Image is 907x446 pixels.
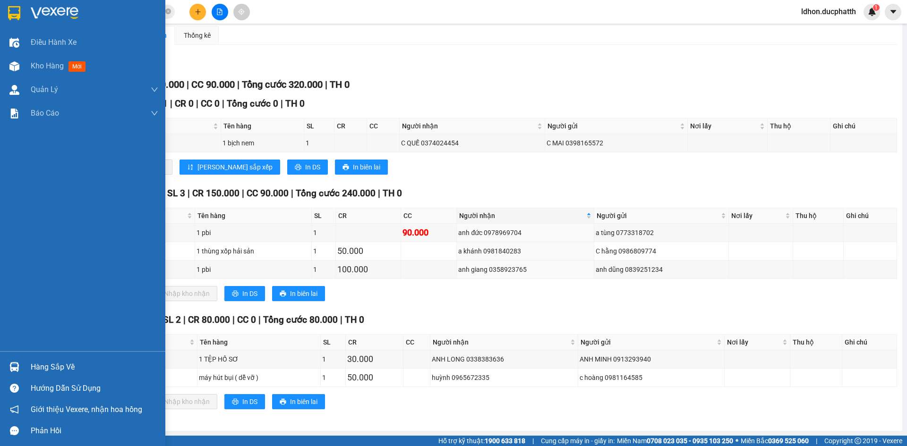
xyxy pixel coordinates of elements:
th: SL [304,118,334,134]
span: Nơi lấy [727,337,780,347]
span: | [196,98,198,109]
div: C MAI 0398165572 [547,138,686,148]
img: warehouse-icon [9,38,19,48]
th: CR [336,208,401,224]
button: downloadNhập kho nhận [146,286,217,301]
span: | [237,79,240,90]
span: Tổng cước 80.000 [263,314,338,325]
div: 1 bịch nem [222,138,302,148]
span: TH 0 [383,188,402,199]
div: 1 [306,138,333,148]
img: warehouse-icon [9,85,19,95]
th: Tên hàng [195,208,312,224]
th: Thu hộ [793,208,844,224]
th: Tên hàng [197,335,321,350]
span: | [258,314,261,325]
span: | [222,98,224,109]
span: mới [68,61,86,72]
button: caret-down [885,4,901,20]
div: 1 [313,227,334,238]
span: Người nhận [402,121,535,131]
span: down [151,109,158,117]
div: 1 [322,372,344,383]
div: c hoàng 0981164585 [580,372,723,383]
th: Thu hộ [790,335,842,350]
div: Hàng sắp về [31,360,158,374]
span: Giới thiệu Vexere, nhận hoa hồng [31,404,142,415]
div: a tùng 0773318702 [596,227,727,238]
span: | [340,314,342,325]
span: CR 150.000 [192,188,240,199]
button: printerIn biên lai [272,394,325,409]
div: 1 pbi [197,264,310,275]
span: Người gửi [597,210,719,221]
span: question-circle [10,384,19,393]
span: Người gửi [548,121,678,131]
div: 1 [313,246,334,256]
span: SL 2 [163,314,181,325]
span: CC 0 [237,314,256,325]
div: anh đức 0978969704 [458,227,592,238]
span: Nơi lấy [690,121,758,131]
div: C QUẾ 0374024454 [401,138,543,148]
button: printerIn DS [287,160,328,175]
span: Tổng cước 240.000 [296,188,376,199]
span: | [378,188,380,199]
span: Miền Bắc [741,436,809,446]
strong: 0708 023 035 - 0935 103 250 [647,437,733,445]
span: | [232,314,235,325]
span: ldhon.ducphatth [794,6,864,17]
img: icon-new-feature [868,8,876,16]
div: 50.000 [347,371,402,384]
div: 100.000 [337,263,399,276]
button: sort-ascending[PERSON_NAME] sắp xếp [180,160,280,175]
span: In biên lai [353,162,380,172]
span: CR 80.000 [188,314,230,325]
span: Tổng cước 0 [227,98,278,109]
span: Cung cấp máy in - giấy in: [541,436,615,446]
span: | [188,188,190,199]
span: | [325,79,327,90]
span: | [816,436,817,446]
span: | [170,98,172,109]
span: | [183,314,186,325]
span: Điều hành xe [31,36,77,48]
span: CC 0 [201,98,220,109]
div: 1 [313,264,334,275]
div: anh dũng 0839251234 [596,264,727,275]
div: Thống kê [184,30,211,41]
div: 1 TỆP HỒ SƠ [199,354,319,364]
span: Quản Lý [31,84,58,95]
th: Ghi chú [830,118,897,134]
img: warehouse-icon [9,362,19,372]
sup: 1 [873,4,880,11]
div: 50.000 [337,244,399,258]
span: printer [295,164,301,171]
div: Phản hồi [31,424,158,438]
th: CR [334,118,367,134]
div: 1 thùng xốp hải sản [197,246,310,256]
span: 1 [874,4,878,11]
span: Nơi lấy [731,210,783,221]
th: CC [401,208,457,224]
div: C hằng 0986809774 [596,246,727,256]
strong: 1900 633 818 [485,437,525,445]
img: solution-icon [9,109,19,118]
span: close-circle [165,8,171,17]
strong: 0369 525 060 [768,437,809,445]
span: CC 90.000 [191,79,235,90]
span: Người gửi [581,337,715,347]
th: Ghi chú [842,335,897,350]
div: ANH MINH 0913293940 [580,354,723,364]
span: In biên lai [290,396,317,407]
div: 90.000 [402,226,455,239]
span: message [10,426,19,435]
span: Miền Nam [617,436,733,446]
th: CR [346,335,403,350]
span: In DS [242,288,257,299]
div: ANH LONG 0338383636 [432,354,577,364]
div: máy hút bụi ( dễ vỡ ) [199,372,319,383]
button: plus [189,4,206,20]
span: notification [10,405,19,414]
th: SL [321,335,346,350]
